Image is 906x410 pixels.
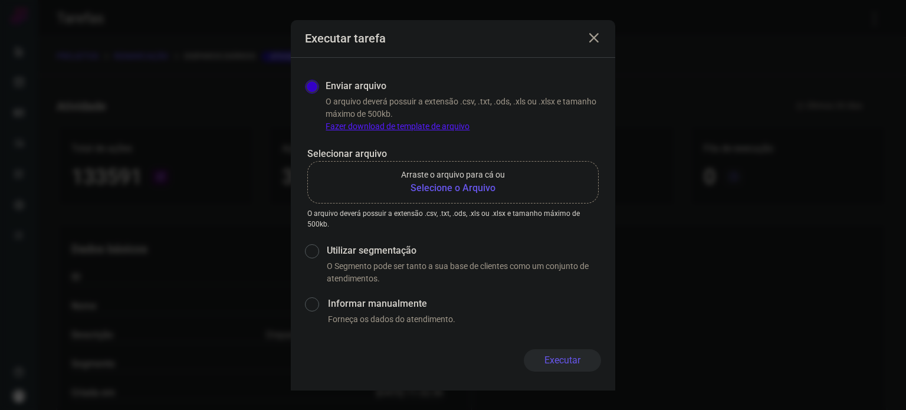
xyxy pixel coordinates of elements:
label: Informar manualmente [328,297,601,311]
a: Fazer download de template de arquivo [326,122,470,131]
p: O arquivo deverá possuir a extensão .csv, .txt, .ods, .xls ou .xlsx e tamanho máximo de 500kb. [307,208,599,229]
label: Utilizar segmentação [327,244,601,258]
button: Executar [524,349,601,372]
p: Arraste o arquivo para cá ou [401,169,505,181]
p: Forneça os dados do atendimento. [328,313,601,326]
p: Selecionar arquivo [307,147,599,161]
label: Enviar arquivo [326,79,386,93]
b: Selecione o Arquivo [401,181,505,195]
p: O Segmento pode ser tanto a sua base de clientes como um conjunto de atendimentos. [327,260,601,285]
h3: Executar tarefa [305,31,386,45]
p: O arquivo deverá possuir a extensão .csv, .txt, .ods, .xls ou .xlsx e tamanho máximo de 500kb. [326,96,601,133]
